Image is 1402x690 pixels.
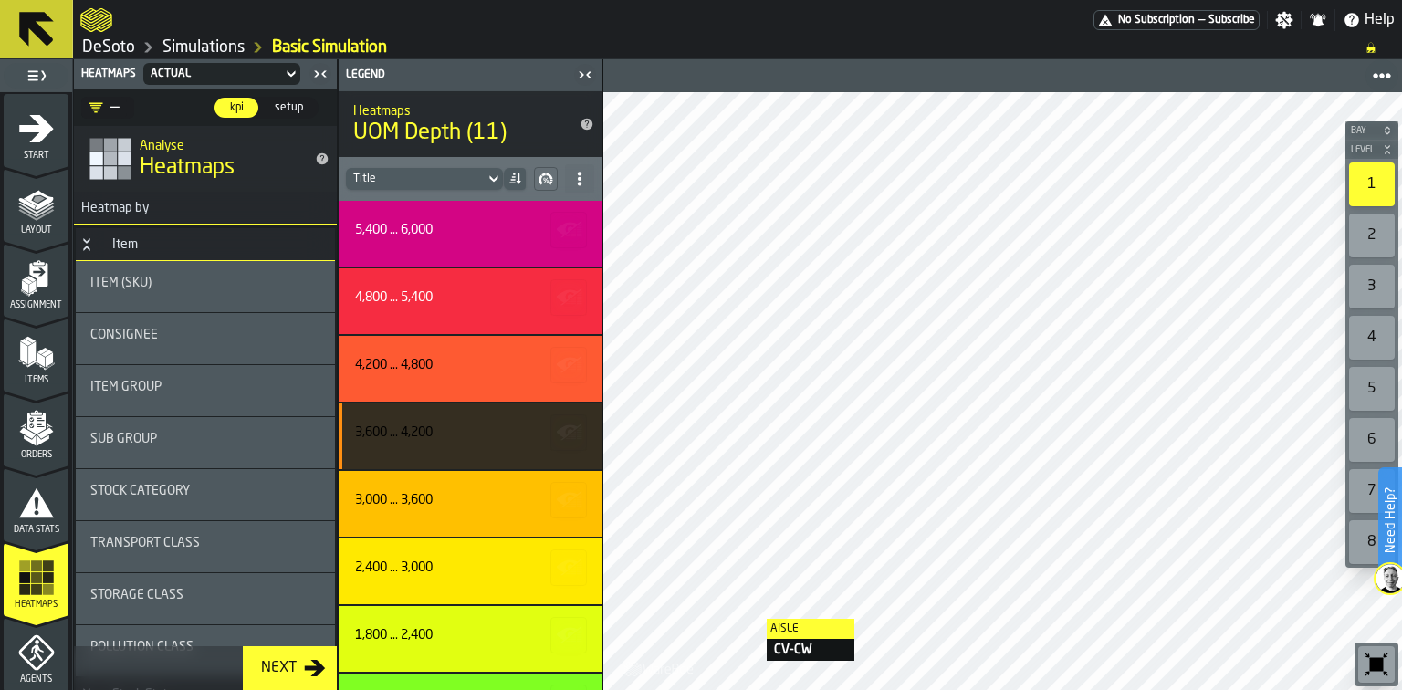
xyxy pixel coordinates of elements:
[4,319,68,392] li: menu Items
[767,619,854,639] label: Aisle
[1349,418,1395,462] div: 6
[339,403,602,469] div: stat-
[1345,465,1398,517] div: button-toolbar-undefined
[90,380,320,394] div: Title
[550,617,587,653] button: button-
[90,640,194,654] span: Pollution Class
[214,97,259,119] label: button-switch-multi-kpi
[1345,312,1398,363] div: button-toolbar-undefined
[90,484,320,498] div: Title
[1349,265,1395,308] div: 3
[1349,316,1395,360] div: 4
[534,167,558,191] button: button-
[1345,414,1398,465] div: button-toolbar-undefined
[1365,9,1395,31] span: Help
[76,313,335,364] div: stat-Consignee
[355,628,433,643] div: 1,800 ... 2,400
[1349,469,1395,513] div: 7
[81,68,136,80] span: Heatmaps
[353,172,477,185] div: DropdownMenuValue-
[76,573,335,624] div: stat-Storage Class
[550,414,587,451] button: button-
[355,425,433,440] div: 3,600 ... 4,200
[90,328,320,342] div: Title
[339,336,602,402] div: stat-
[76,521,335,572] div: stat-Transport Class
[550,549,587,586] button: button-
[151,68,275,80] div: DropdownMenuValue-0de07d38-033d-4de5-883b-cb7564274de5
[4,525,68,535] span: Data Stats
[4,244,68,317] li: menu Assignment
[81,97,134,119] div: DropdownMenuValue-
[339,471,602,537] div: stat-
[1380,469,1400,571] label: Need Help?
[90,328,158,342] span: Consignee
[272,37,387,57] a: link-to-/wh/i/53489ce4-9a4e-4130-9411-87a947849922/simulations/2bce2544-7300-43a8-92d1-7f5ff2cad438
[1302,11,1334,29] label: button-toggle-Notifications
[355,223,580,237] div: Title
[355,493,433,507] div: 3,000 ... 3,600
[1345,159,1398,210] div: button-toolbar-undefined
[90,640,320,654] div: Title
[1093,10,1260,30] div: Menu Subscription
[1347,126,1378,136] span: Bay
[355,628,580,643] div: Title
[260,98,318,118] div: thumb
[1118,14,1195,26] span: No Subscription
[76,417,335,468] div: stat-Sub Group
[4,63,68,89] label: button-toggle-Toggle Full Menu
[74,201,149,215] span: Heatmap by
[90,588,320,602] div: Title
[4,225,68,235] span: Layout
[90,276,320,290] div: Title
[90,536,320,550] div: Title
[76,261,335,312] div: stat-Item (SKU)
[550,482,587,518] button: button-
[1335,9,1402,31] label: button-toggle-Help
[1349,520,1395,564] div: 8
[267,99,310,116] span: setup
[607,650,710,686] a: logo-header
[76,365,335,416] div: stat-Item Group
[355,290,433,305] div: 4,800 ... 5,400
[1345,363,1398,414] div: button-toolbar-undefined
[1355,643,1398,686] div: button-toolbar-undefined
[355,560,433,575] div: 2,400 ... 3,000
[4,674,68,685] span: Agents
[355,425,580,440] div: Title
[1349,162,1395,206] div: 1
[339,268,602,334] div: stat-
[4,94,68,167] li: menu Start
[767,639,854,661] div: CV-CW
[80,37,1395,58] nav: Breadcrumb
[339,59,602,91] header: Legend
[90,432,320,446] div: Title
[140,63,304,85] div: DropdownMenuValue-0de07d38-033d-4de5-883b-cb7564274de5
[550,279,587,316] button: button-
[1347,145,1378,155] span: Level
[1345,517,1398,568] div: button-toolbar-undefined
[1198,14,1205,26] span: —
[550,347,587,383] button: button-
[101,237,149,252] div: Item
[4,468,68,541] li: menu Data Stats
[90,380,162,394] span: Item Group
[90,276,152,290] span: Item (SKU)
[339,606,602,672] div: stat-
[90,484,190,498] span: Stock Category
[355,290,580,305] div: Title
[140,153,235,183] span: Heatmaps
[1349,214,1395,257] div: 2
[222,99,251,116] span: kpi
[346,168,503,190] div: DropdownMenuValue-
[342,68,572,81] div: Legend
[355,560,580,575] div: Title
[355,493,580,507] div: Title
